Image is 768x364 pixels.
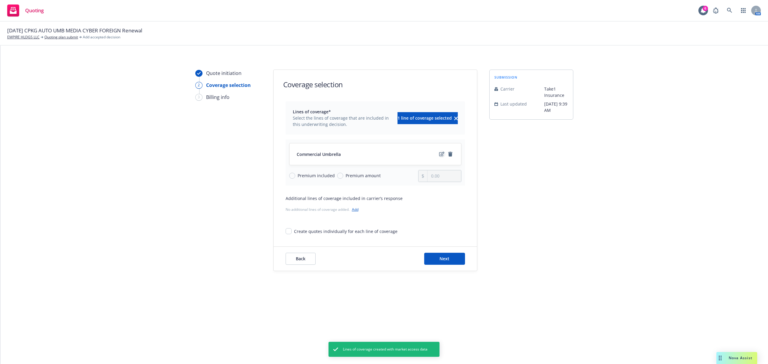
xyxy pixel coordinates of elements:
[500,86,514,92] span: Carrier
[703,4,708,10] div: 6
[293,109,394,115] span: Lines of coverage*
[7,27,142,34] span: [DATE] CPKG AUTO UMB MEDIA CYBER FOREIGN Renewal
[289,173,295,179] input: Premium included
[500,101,527,107] span: Last updated
[283,79,343,89] h1: Coverage selection
[544,86,568,98] span: Take1 Insurance
[352,207,358,212] a: Add
[294,228,397,234] div: Create quotes individually for each line of coverage
[424,253,465,265] button: Next
[397,115,452,121] span: 1 line of coverage selected
[206,70,241,77] div: Quote initiation
[83,34,120,40] span: Add accepted decision
[286,206,465,213] div: No additional lines of coverage added.
[716,352,757,364] button: Nova Assist
[729,355,752,360] span: Nova Assist
[737,4,749,16] a: Switch app
[710,4,722,16] a: Report a Bug
[206,82,251,89] div: Coverage selection
[286,253,316,265] button: Back
[724,4,736,16] a: Search
[195,94,202,101] div: 3
[544,101,568,113] span: [DATE] 9:39 AM
[296,256,305,261] span: Back
[298,172,335,179] span: Premium included
[195,82,202,89] div: 2
[293,115,394,127] span: Select the lines of coverage that are included in this underwriting decision.
[337,173,343,179] input: Premium amount
[297,151,341,157] span: Commercial Umbrella
[494,75,517,80] span: submission
[25,8,44,13] span: Quoting
[439,256,449,261] span: Next
[716,352,724,364] div: Drag to move
[5,2,46,19] a: Quoting
[454,117,458,120] svg: clear selection
[44,34,78,40] a: Quoting plan submit
[447,151,454,158] a: remove
[7,34,40,40] a: EMPIRE HLDGS LLC
[427,170,461,182] input: 0.00
[206,94,229,101] div: Billing info
[346,172,381,179] span: Premium amount
[286,195,465,201] div: Additional lines of coverage included in carrier’s response
[397,112,458,124] button: 1 line of coverage selectedclear selection
[343,347,427,352] span: Lines of coverage created with market access data
[438,151,445,158] a: edit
